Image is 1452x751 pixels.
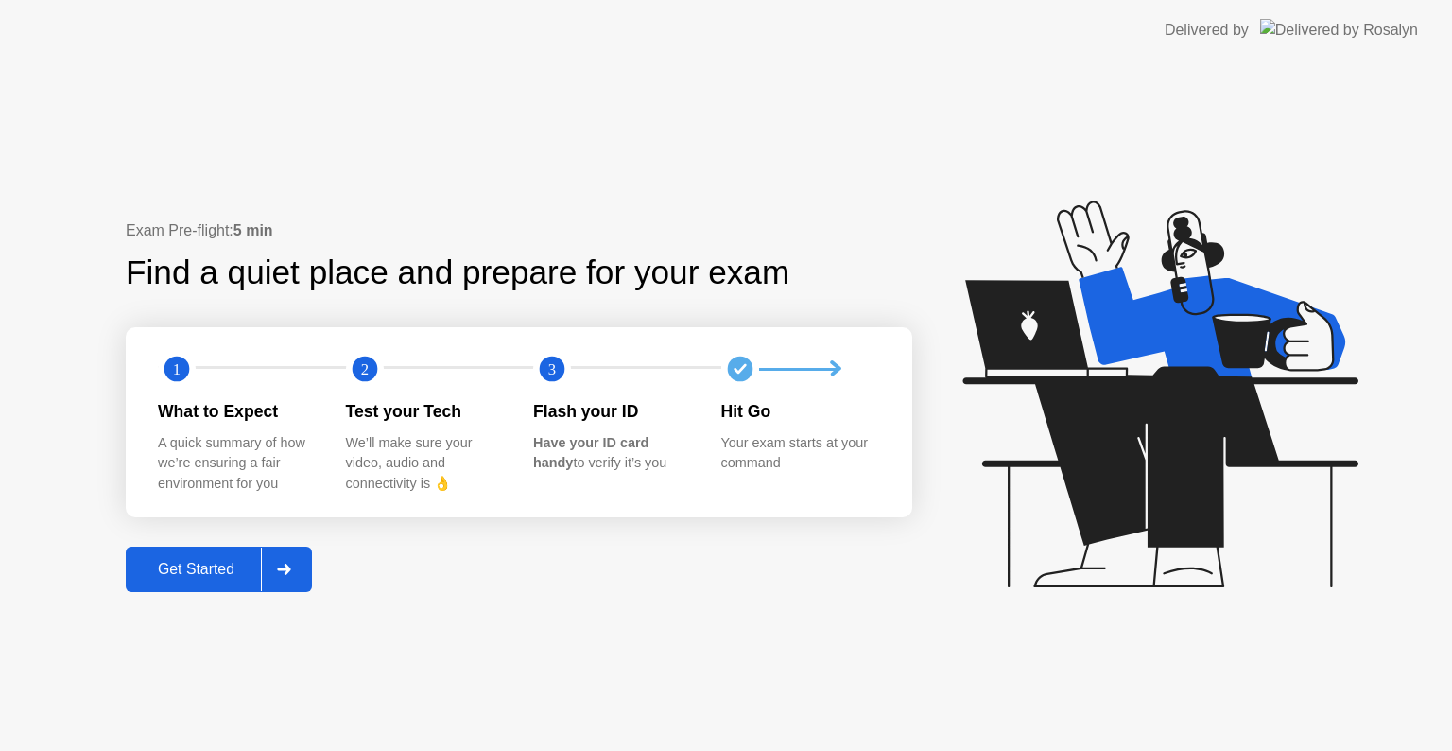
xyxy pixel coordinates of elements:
img: Delivered by Rosalyn [1260,19,1418,41]
b: Have your ID card handy [533,435,648,471]
div: What to Expect [158,399,316,424]
text: 2 [360,360,368,378]
div: Get Started [131,561,261,578]
div: to verify it’s you [533,433,691,474]
div: A quick summary of how we’re ensuring a fair environment for you [158,433,316,495]
div: Delivered by [1165,19,1249,42]
b: 5 min [233,222,273,238]
div: Exam Pre-flight: [126,219,912,242]
div: Test your Tech [346,399,504,424]
div: Hit Go [721,399,879,424]
text: 1 [173,360,181,378]
div: Your exam starts at your command [721,433,879,474]
div: Find a quiet place and prepare for your exam [126,248,792,298]
div: Flash your ID [533,399,691,424]
button: Get Started [126,547,312,592]
div: We’ll make sure your video, audio and connectivity is 👌 [346,433,504,495]
text: 3 [548,360,556,378]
